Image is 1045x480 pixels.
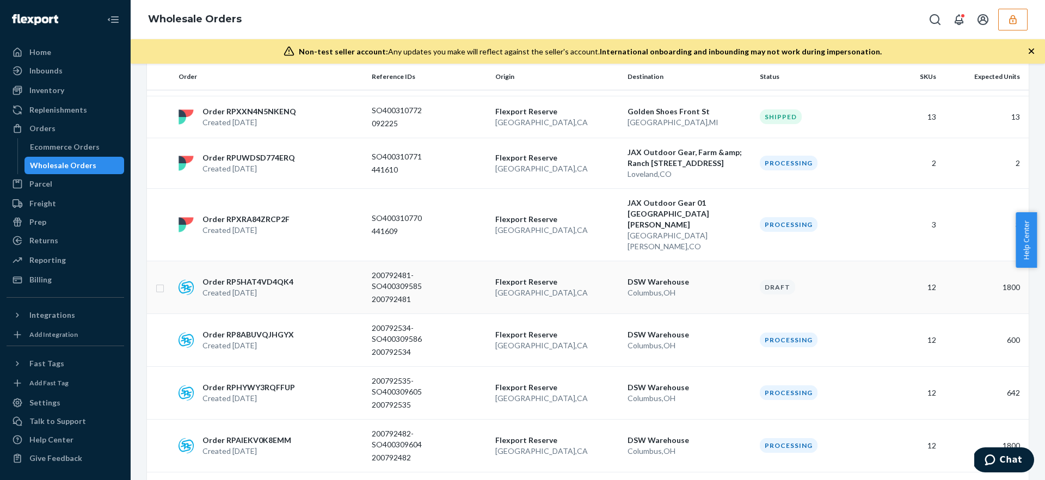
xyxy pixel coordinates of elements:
p: Order RPXXN4N5NKENQ [202,106,296,117]
p: Order RPAIEKV0K8EMM [202,435,291,446]
p: [GEOGRAPHIC_DATA] , CA [495,287,619,298]
p: [GEOGRAPHIC_DATA] , CA [495,225,619,236]
p: 200792481-SO400309585 [372,270,459,292]
div: Inbounds [29,65,63,76]
td: 1800 [941,261,1029,313]
div: Reporting [29,255,66,266]
p: 200792534-SO400309586 [372,323,459,344]
p: Loveland , CO [628,169,751,180]
p: Created [DATE] [202,340,294,351]
a: Help Center [7,431,124,448]
p: DSW Warehouse [628,435,751,446]
a: Home [7,44,124,61]
div: Talk to Support [29,416,86,427]
button: Fast Tags [7,355,124,372]
p: Flexport Reserve [495,276,619,287]
p: 441609 [372,226,459,237]
td: 13 [879,96,941,138]
div: Help Center [29,434,73,445]
p: Columbus , OH [628,393,751,404]
td: 1800 [941,419,1029,472]
img: flexport logo [179,109,194,125]
td: 12 [879,366,941,419]
a: Settings [7,394,124,411]
a: Freight [7,195,124,212]
th: Destination [623,64,755,90]
a: Reporting [7,251,124,269]
p: DSW Warehouse [628,276,751,287]
div: Prep [29,217,46,227]
p: DSW Warehouse [628,329,751,340]
div: Draft [760,280,795,294]
p: Created [DATE] [202,287,293,298]
div: Processing [760,333,817,347]
p: Flexport Reserve [495,382,619,393]
div: Settings [29,397,60,408]
th: Order [174,64,367,90]
a: Replenishments [7,101,124,119]
img: sps-commerce logo [179,280,194,295]
button: Help Center [1016,212,1037,268]
img: sps-commerce logo [179,385,194,401]
p: 200792535 [372,399,459,410]
button: Integrations [7,306,124,324]
a: Wholesale Orders [24,157,125,174]
td: 12 [879,419,941,472]
span: Non-test seller account: [299,47,388,56]
p: Created [DATE] [202,446,291,457]
p: 200792535-SO400309605 [372,376,459,397]
div: Orders [29,123,56,134]
p: [GEOGRAPHIC_DATA][PERSON_NAME] , CO [628,230,751,252]
p: SO400310770 [372,213,459,224]
span: International onboarding and inbounding may not work during impersonation. [600,47,882,56]
a: Add Fast Tag [7,377,124,390]
div: Add Fast Tag [29,378,69,387]
a: Orders [7,120,124,137]
p: Created [DATE] [202,117,296,128]
div: Returns [29,235,58,246]
div: Inventory [29,85,64,96]
th: Reference IDs [367,64,491,90]
div: Shipped [760,109,802,124]
p: Order RP5HAT4VD4QK4 [202,276,293,287]
p: [GEOGRAPHIC_DATA] , CA [495,163,619,174]
p: Flexport Reserve [495,214,619,225]
div: Integrations [29,310,75,321]
p: Order RP8ABUVQJHGYX [202,329,294,340]
button: Close Navigation [102,9,124,30]
td: 600 [941,313,1029,366]
div: Billing [29,274,52,285]
div: Add Integration [29,330,78,339]
button: Open account menu [972,9,994,30]
p: 441610 [372,164,459,175]
p: [GEOGRAPHIC_DATA] , MI [628,117,751,128]
div: Parcel [29,179,52,189]
p: Columbus , OH [628,340,751,351]
button: Give Feedback [7,450,124,467]
p: [GEOGRAPHIC_DATA] , CA [495,117,619,128]
button: Open notifications [948,9,970,30]
p: JAX Outdoor Gear, Farm &amp; Ranch [STREET_ADDRESS] [628,147,751,169]
p: 200792481 [372,294,459,305]
div: Ecommerce Orders [30,141,100,152]
p: Flexport Reserve [495,329,619,340]
div: Freight [29,198,56,209]
button: Talk to Support [7,413,124,430]
td: 12 [879,313,941,366]
td: 2 [941,138,1029,188]
a: Inbounds [7,62,124,79]
td: 12 [879,261,941,313]
ol: breadcrumbs [139,4,250,35]
button: Open Search Box [924,9,946,30]
p: DSW Warehouse [628,382,751,393]
p: Order RPHYWY3RQFFUP [202,382,295,393]
p: Flexport Reserve [495,106,619,117]
th: Expected Units [941,64,1029,90]
a: Returns [7,232,124,249]
td: 2 [879,138,941,188]
a: Inventory [7,82,124,99]
div: Any updates you make will reflect against the seller's account. [299,46,882,57]
th: SKUs [879,64,941,90]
